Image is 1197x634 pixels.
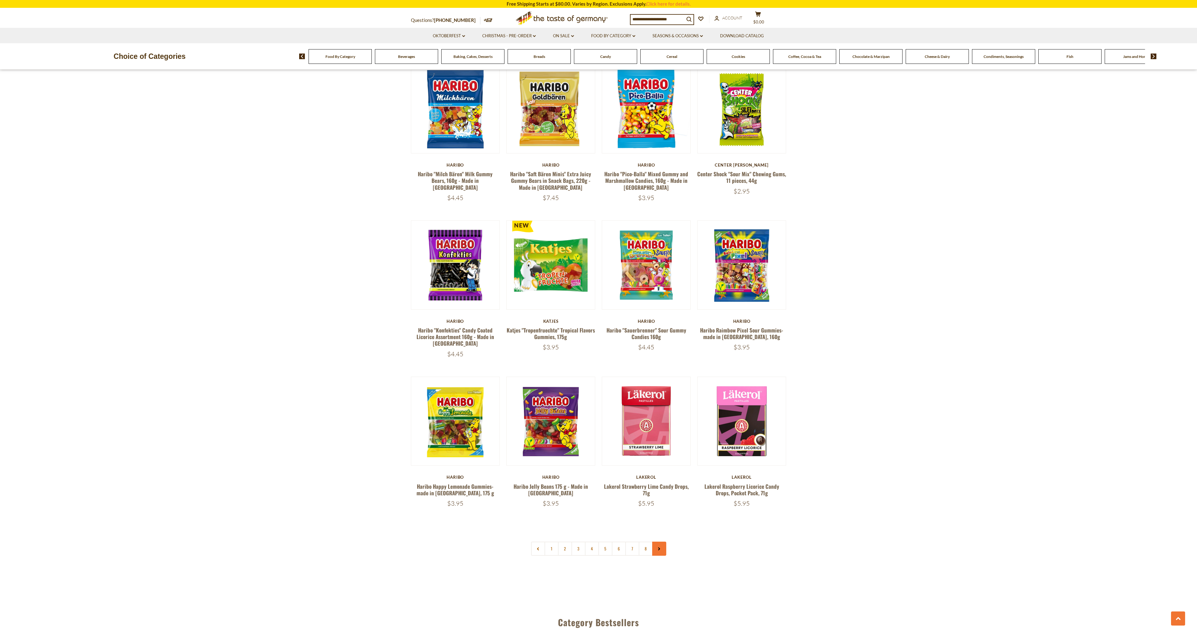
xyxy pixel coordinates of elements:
div: Haribo [602,162,691,168]
a: Breads [534,54,545,59]
a: Jams and Honey [1123,54,1150,59]
a: Cheese & Dairy [925,54,950,59]
img: Center Shock "Sour Mix" Chewing Gums, 11 pieces, 44g [698,64,786,153]
span: $4.45 [447,350,463,358]
a: Candy [600,54,611,59]
img: Haribo "Milch Bären" Milk Gummy Bears, 160g - Made in Germany [411,64,500,153]
a: Condiments, Seasonings [984,54,1024,59]
img: Haribo "Pico-Balla" Mixed Gummy and Marshmallow Candies, 160g - Made in Germany [602,64,691,153]
img: next arrow [1151,54,1157,59]
img: previous arrow [299,54,305,59]
a: Click here for details. [646,1,691,7]
a: Baking, Cakes, Desserts [453,54,493,59]
a: Beverages [398,54,415,59]
button: $0.00 [749,11,768,27]
img: Haribo Happy Lemonade Gummies- made in Germany, 175 g [411,377,500,466]
img: Haribo Raimbow Pixel Sour Gummies- made in Germany, 160g [698,221,786,309]
span: $4.45 [638,343,654,351]
a: Seasons & Occasions [652,33,703,39]
a: Oktoberfest [433,33,465,39]
a: [PHONE_NUMBER] [434,17,476,23]
a: 4 [585,542,599,556]
a: Coffee, Cocoa & Tea [788,54,821,59]
div: Katjes [506,319,596,324]
a: Christmas - PRE-ORDER [482,33,536,39]
span: $5.95 [734,499,750,507]
a: Account [714,15,742,22]
a: Haribo "Saft Bären Minis" Extra Juicy Gummy Bears in Snack Bags, 220g - Made in [GEOGRAPHIC_DATA] [510,170,591,191]
span: $3.95 [734,343,750,351]
a: Haribo "Konfekties" Candy Coated Licorice Assortment 160g - Made in [GEOGRAPHIC_DATA] [417,326,494,348]
a: Haribo "Pico-Balla" Mixed Gummy and Marshmallow Candies, 160g - Made in [GEOGRAPHIC_DATA] [604,170,688,191]
a: Haribo "Sauerbrenner" Sour Gummy Candies 160g [606,326,686,341]
img: Haribo "Sauerbrenner" Sour Gummy Candies 160g [602,221,691,309]
span: $0.00 [753,19,764,24]
span: $3.95 [543,343,559,351]
div: Haribo [506,475,596,480]
a: Cookies [732,54,745,59]
a: On Sale [553,33,574,39]
a: Haribo "Milch Bären" Milk Gummy Bears, 160g - Made in [GEOGRAPHIC_DATA] [418,170,493,191]
a: Download Catalog [720,33,764,39]
a: Center Shock "Sour Mix" Chewing Gums, 11 pieces, 44g [697,170,786,184]
a: Fish [1067,54,1073,59]
a: 8 [639,542,653,556]
div: Haribo [697,319,786,324]
div: Haribo [411,162,500,168]
a: Chocolate & Marzipan [852,54,890,59]
span: $3.95 [447,499,463,507]
span: $7.45 [543,194,559,202]
img: Haribo Jelly Beans 175 g - Made in Germany [507,377,595,466]
span: $2.95 [734,187,750,195]
img: Katjes "Tropenfruechte" Tropical Flavors Gummies, 175g [507,221,595,309]
img: Haribo "Saft Bären Minis" Extra Juicy Gummy Bears in Snack Bags, 220g - Made in Germany [507,64,595,153]
a: Lakerol Strawberry Lime Candy Drops, 71g [604,482,689,497]
span: $3.95 [543,499,559,507]
div: Haribo [411,475,500,480]
div: Haribo [411,319,500,324]
span: Account [722,15,742,20]
a: 2 [558,542,572,556]
span: $5.95 [638,499,654,507]
a: 5 [598,542,612,556]
p: Questions? [411,16,480,24]
a: Haribo Happy Lemonade Gummies- made in [GEOGRAPHIC_DATA], 175 g [417,482,494,497]
div: Center [PERSON_NAME] [697,162,786,168]
img: Lakerol Strawberry Lime Candy Drops, 71g [602,377,691,466]
span: $3.95 [638,194,654,202]
img: Haribo "Konfekties" Candy Coated Licorice Assortment 160g - Made in Germany [411,221,500,309]
a: Cereal [667,54,677,59]
a: 6 [612,542,626,556]
a: Haribo Raimbow Pixel Sour Gummies- made in [GEOGRAPHIC_DATA], 160g [700,326,783,341]
a: 3 [571,542,586,556]
a: Food By Category [325,54,355,59]
a: Haribo Jelly Beans 175 g - Made in [GEOGRAPHIC_DATA] [514,482,588,497]
a: Food By Category [591,33,635,39]
div: Haribo [602,319,691,324]
div: Lakerol [602,475,691,480]
a: Katjes "Tropenfruechte" Tropical Flavors Gummies, 175g [507,326,595,341]
img: Lakerol Raspberry Licorice Candy Drops, Pocket Pack, 71g [698,377,786,466]
span: $4.45 [447,194,463,202]
div: Category Bestsellers [381,608,816,634]
a: 1 [545,542,559,556]
a: 7 [625,542,639,556]
div: Lakerol [697,475,786,480]
a: Lakerol Raspberry Licorice Candy Drops, Pocket Pack, 71g [704,482,779,497]
div: Haribo [506,162,596,168]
